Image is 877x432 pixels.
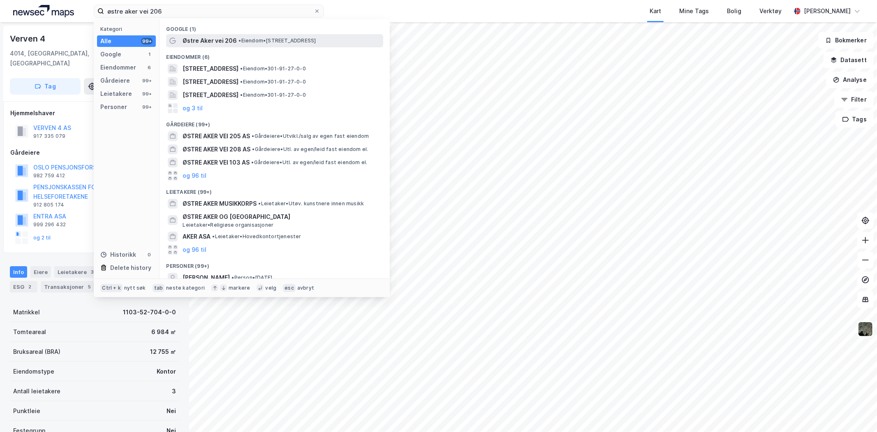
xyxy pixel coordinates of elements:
[172,386,176,396] div: 3
[251,159,367,166] span: Gårdeiere • Utl. av egen/leid fast eiendom el.
[238,37,241,44] span: •
[33,133,65,139] div: 917 335 079
[41,281,97,293] div: Transaksjoner
[13,367,54,376] div: Eiendomstype
[100,284,123,292] div: Ctrl + k
[836,393,877,432] div: Kontrollprogram for chat
[183,131,250,141] span: ØSTRE AKER VEI 205 AS
[650,6,661,16] div: Kart
[238,37,316,44] span: Eiendom • [STREET_ADDRESS]
[151,327,176,337] div: 6 984 ㎡
[13,347,60,357] div: Bruksareal (BRA)
[10,49,116,68] div: 4014, [GEOGRAPHIC_DATA], [GEOGRAPHIC_DATA]
[13,386,60,396] div: Antall leietakere
[13,406,40,416] div: Punktleie
[104,5,314,17] input: Søk på adresse, matrikkel, gårdeiere, leietakere eller personer
[10,266,27,278] div: Info
[10,78,81,95] button: Tag
[183,245,206,255] button: og 96 til
[759,6,782,16] div: Verktøy
[836,393,877,432] iframe: Chat Widget
[858,321,873,337] img: 9k=
[160,115,390,130] div: Gårdeiere (99+)
[141,91,153,97] div: 99+
[727,6,741,16] div: Bolig
[252,133,254,139] span: •
[183,212,380,222] span: ØSTRE AKER OG [GEOGRAPHIC_DATA]
[835,111,874,128] button: Tags
[824,52,874,68] button: Datasett
[160,19,390,34] div: Google (1)
[100,49,121,59] div: Google
[240,79,243,85] span: •
[100,76,130,86] div: Gårdeiere
[183,158,250,167] span: ØSTRE AKER VEI 103 AS
[183,103,203,113] button: og 3 til
[13,327,46,337] div: Tomteareal
[679,6,709,16] div: Mine Tags
[10,108,179,118] div: Hjemmelshaver
[183,144,250,154] span: ØSTRE AKER VEI 208 AS
[252,146,255,152] span: •
[834,91,874,108] button: Filter
[183,64,238,74] span: [STREET_ADDRESS]
[183,77,238,87] span: [STREET_ADDRESS]
[88,268,97,276] div: 3
[13,5,74,17] img: logo.a4113a55bc3d86da70a041830d287a7e.svg
[100,250,136,260] div: Historikk
[110,263,151,273] div: Delete history
[150,347,176,357] div: 12 755 ㎡
[258,200,364,207] span: Leietaker • Utøv. kunstnere innen musikk
[183,199,257,209] span: ØSTRE AKER MUSIKKORPS
[818,32,874,49] button: Bokmerker
[212,233,215,239] span: •
[252,146,368,153] span: Gårdeiere • Utl. av egen/leid fast eiendom el.
[13,307,40,317] div: Matrikkel
[240,65,243,72] span: •
[240,92,305,98] span: Eiendom • 301-91-27-0-0
[100,102,127,112] div: Personer
[183,171,206,181] button: og 96 til
[265,285,276,291] div: velg
[141,104,153,110] div: 99+
[100,89,132,99] div: Leietakere
[123,307,176,317] div: 1103-52-704-0-0
[826,72,874,88] button: Analyse
[160,47,390,62] div: Eiendommer (6)
[297,285,314,291] div: avbryt
[240,79,305,85] span: Eiendom • 301-91-27-0-0
[231,274,272,281] span: Person • [DATE]
[146,251,153,258] div: 0
[231,274,234,281] span: •
[26,283,34,291] div: 2
[30,266,51,278] div: Eiere
[10,281,37,293] div: ESG
[141,77,153,84] div: 99+
[100,63,136,72] div: Eiendommer
[33,221,66,228] div: 999 296 432
[153,284,165,292] div: tab
[33,172,65,179] div: 982 759 412
[183,90,238,100] span: [STREET_ADDRESS]
[804,6,851,16] div: [PERSON_NAME]
[283,284,296,292] div: esc
[183,232,211,242] span: AKER ASA
[54,266,100,278] div: Leietakere
[160,256,390,271] div: Personer (99+)
[10,32,46,45] div: Verven 4
[100,26,156,32] div: Kategori
[251,159,254,165] span: •
[146,51,153,58] div: 1
[258,200,261,207] span: •
[183,222,273,228] span: Leietaker • Religiøse organisasjoner
[33,202,64,208] div: 912 805 174
[240,65,305,72] span: Eiendom • 301-91-27-0-0
[183,36,237,46] span: Østre Aker vei 206
[167,406,176,416] div: Nei
[240,92,243,98] span: •
[212,233,301,240] span: Leietaker • Hovedkontortjenester
[157,367,176,376] div: Kontor
[141,38,153,44] div: 99+
[124,285,146,291] div: nytt søk
[252,133,369,139] span: Gårdeiere • Utvikl./salg av egen fast eiendom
